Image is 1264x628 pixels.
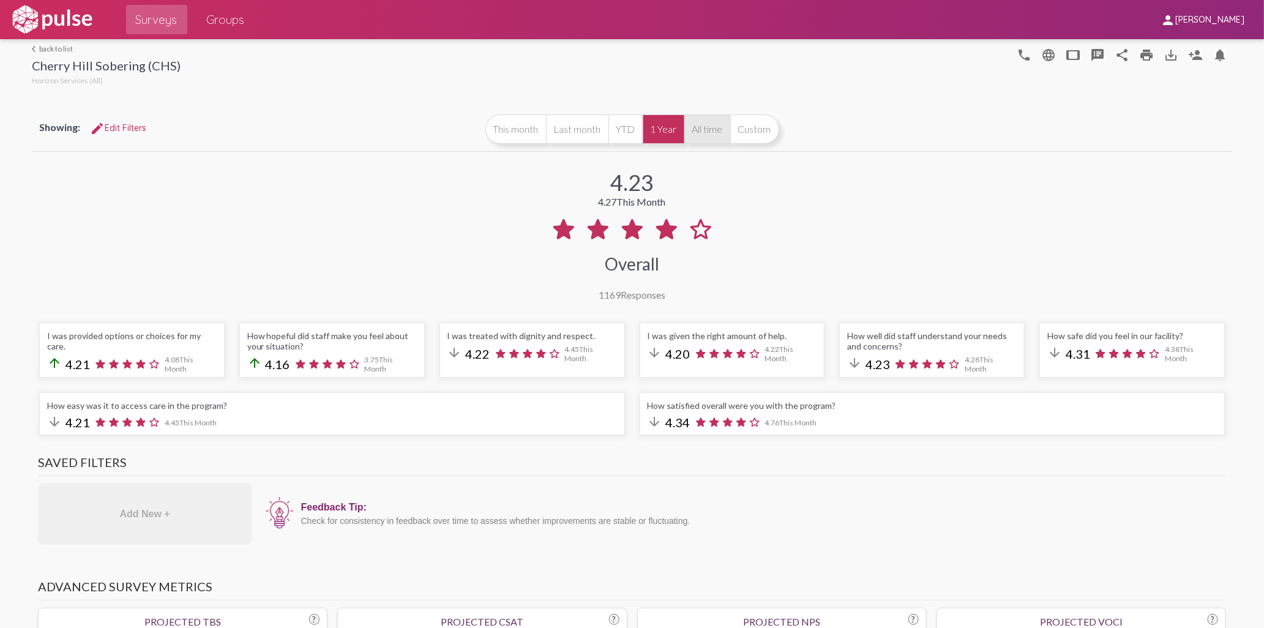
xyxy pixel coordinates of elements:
[65,357,90,372] span: 4.21
[965,355,1017,373] span: 4.28
[908,614,919,625] div: ?
[38,484,252,545] div: Add New +
[466,346,490,361] span: 4.22
[1183,42,1208,67] button: Person
[565,345,617,363] span: 4.45
[765,345,817,363] span: 4.22
[608,114,643,144] button: YTD
[780,418,817,427] span: This Month
[605,253,659,274] div: Overall
[1164,48,1178,62] mat-icon: Download
[645,616,919,627] div: Projected NPS
[599,289,621,301] span: 1169
[165,418,217,427] span: 4.45
[266,357,290,372] span: 4.16
[485,114,546,144] button: This month
[1165,345,1194,363] span: This Month
[643,114,684,144] button: 1 Year
[47,400,617,411] div: How easy was it to access care in the program?
[666,415,690,430] span: 4.34
[447,345,462,360] mat-icon: arrow_downward
[765,345,794,363] span: This Month
[32,58,181,76] div: Cherry Hill Sobering (CHS)
[47,331,217,351] div: I was provided options or choices for my care.
[565,345,594,363] span: This Month
[546,114,608,144] button: Last month
[1012,42,1036,67] button: language
[1085,42,1110,67] button: speaker_notes
[1061,42,1085,67] button: tablet
[609,614,619,625] div: ?
[47,414,62,429] mat-icon: arrow_downward
[1208,42,1232,67] button: Bell
[365,355,394,373] span: This Month
[866,357,890,372] span: 4.23
[1017,48,1031,62] mat-icon: language
[1213,48,1227,62] mat-icon: Bell
[1151,8,1254,31] button: [PERSON_NAME]
[944,616,1218,627] div: Projected VoCI
[666,346,690,361] span: 4.20
[1047,345,1062,360] mat-icon: arrow_downward
[965,355,993,373] span: This Month
[447,331,617,341] div: I was treated with dignity and respect.
[46,616,320,627] div: Projected TBS
[648,331,817,341] div: I was given the right amount of help.
[1175,15,1244,26] span: [PERSON_NAME]
[301,502,1221,513] div: Feedback Tip:
[365,355,417,373] span: 3.75
[599,196,666,207] div: 4.27
[1036,42,1061,67] button: language
[1090,48,1105,62] mat-icon: speaker_notes
[264,496,295,530] img: icon12.png
[1165,345,1217,363] span: 4.38
[65,415,90,430] span: 4.21
[47,356,62,370] mat-icon: arrow_upward
[197,5,255,34] a: Groups
[90,121,105,136] mat-icon: Edit Filters
[1188,48,1203,62] mat-icon: Person
[39,121,80,133] span: Showing:
[207,9,245,31] span: Groups
[38,579,1227,600] h3: Advanced Survey Metrics
[309,614,320,625] div: ?
[345,616,619,627] div: Projected CSAT
[599,289,665,301] div: Responses
[1066,346,1090,361] span: 4.31
[90,122,146,133] span: Edit Filters
[32,45,39,53] mat-icon: arrow_back_ios
[648,400,1217,411] div: How satisfied overall were you with the program?
[247,331,417,351] div: How hopeful did staff make you feel about your situation?
[1159,42,1183,67] button: Download
[10,4,94,35] img: white-logo.svg
[1161,13,1175,28] mat-icon: person
[32,44,181,53] a: back to list
[38,455,1227,476] h3: Saved Filters
[730,114,779,144] button: Custom
[80,117,156,139] button: Edit FiltersEdit Filters
[648,414,662,429] mat-icon: arrow_downward
[1139,48,1154,62] mat-icon: print
[1066,48,1080,62] mat-icon: tablet
[1110,42,1134,67] button: Share
[1047,331,1217,341] div: How safe did you feel in our facility?
[179,418,217,427] span: This Month
[247,356,262,370] mat-icon: arrow_upward
[765,418,817,427] span: 4.76
[1115,48,1129,62] mat-icon: Share
[617,196,666,207] span: This Month
[1208,614,1218,625] div: ?
[1041,48,1056,62] mat-icon: language
[847,356,862,370] mat-icon: arrow_downward
[32,76,103,85] span: Horizon Services (All)
[126,5,187,34] a: Surveys
[136,9,178,31] span: Surveys
[684,114,730,144] button: All time
[165,355,193,373] span: This Month
[847,331,1017,351] div: How well did staff understand your needs and concerns?
[648,345,662,360] mat-icon: arrow_downward
[301,516,1221,526] div: Check for consistency in feedback over time to assess whether improvements are stable or fluctuat...
[1134,42,1159,67] a: print
[610,169,654,196] div: 4.23
[165,355,217,373] span: 4.08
